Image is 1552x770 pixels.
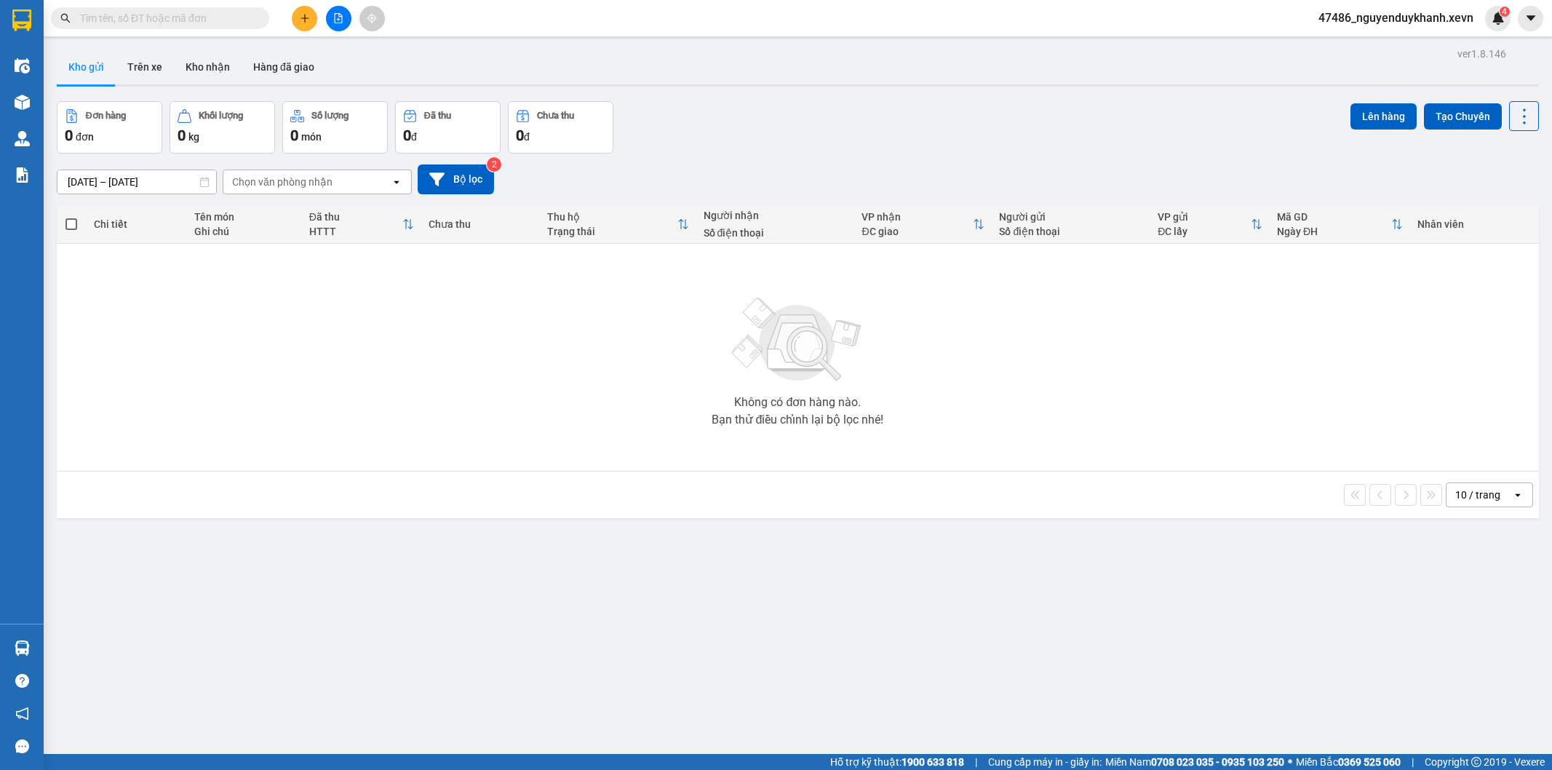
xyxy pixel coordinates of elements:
[1296,754,1401,770] span: Miền Bắc
[1338,756,1401,768] strong: 0369 525 060
[1500,7,1510,17] sup: 4
[242,49,326,84] button: Hàng đã giao
[547,226,677,237] div: Trạng thái
[15,95,30,110] img: warehouse-icon
[15,739,29,753] span: message
[1151,756,1284,768] strong: 0708 023 035 - 0935 103 250
[704,227,848,239] div: Số điện thoại
[199,111,243,121] div: Khối lượng
[60,13,71,23] span: search
[1158,211,1251,223] div: VP gửi
[395,101,501,154] button: Đã thu0đ
[861,226,973,237] div: ĐC giao
[1350,103,1417,130] button: Lên hàng
[540,205,696,244] th: Toggle SortBy
[424,111,451,121] div: Đã thu
[116,49,174,84] button: Trên xe
[76,131,94,143] span: đơn
[15,58,30,74] img: warehouse-icon
[1158,226,1251,237] div: ĐC lấy
[988,754,1102,770] span: Cung cấp máy in - giấy in:
[1424,103,1502,130] button: Tạo Chuyến
[57,49,116,84] button: Kho gửi
[232,175,333,189] div: Chọn văn phòng nhận
[547,211,677,223] div: Thu hộ
[999,211,1143,223] div: Người gửi
[429,218,533,230] div: Chưa thu
[80,10,252,26] input: Tìm tên, số ĐT hoặc mã đơn
[170,101,275,154] button: Khối lượng0kg
[57,170,216,194] input: Select a date range.
[359,6,385,31] button: aim
[292,6,317,31] button: plus
[1288,759,1292,765] span: ⚪️
[12,9,31,31] img: logo-vxr
[326,6,351,31] button: file-add
[516,127,524,144] span: 0
[704,210,848,221] div: Người nhận
[1455,488,1500,502] div: 10 / trang
[188,131,199,143] span: kg
[301,131,322,143] span: món
[712,414,883,426] div: Bạn thử điều chỉnh lại bộ lọc nhé!
[65,127,73,144] span: 0
[367,13,377,23] span: aim
[411,131,417,143] span: đ
[309,211,402,223] div: Đã thu
[1105,754,1284,770] span: Miền Nam
[1492,12,1505,25] img: icon-new-feature
[282,101,388,154] button: Số lượng0món
[487,157,501,172] sup: 2
[861,211,973,223] div: VP nhận
[1277,226,1391,237] div: Ngày ĐH
[194,211,294,223] div: Tên món
[300,13,310,23] span: plus
[1502,7,1507,17] span: 4
[15,131,30,146] img: warehouse-icon
[302,205,421,244] th: Toggle SortBy
[1277,211,1391,223] div: Mã GD
[1417,218,1531,230] div: Nhân viên
[1512,489,1524,501] svg: open
[999,226,1143,237] div: Số điện thoại
[178,127,186,144] span: 0
[174,49,242,84] button: Kho nhận
[309,226,402,237] div: HTTT
[333,13,343,23] span: file-add
[1518,6,1543,31] button: caret-down
[418,164,494,194] button: Bộ lọc
[902,756,964,768] strong: 1900 633 818
[290,127,298,144] span: 0
[15,707,29,721] span: notification
[1524,12,1537,25] span: caret-down
[15,674,29,688] span: question-circle
[854,205,992,244] th: Toggle SortBy
[734,397,861,408] div: Không có đơn hàng nào.
[1471,757,1481,767] span: copyright
[1412,754,1414,770] span: |
[403,127,411,144] span: 0
[391,176,402,188] svg: open
[537,111,574,121] div: Chưa thu
[15,640,30,656] img: warehouse-icon
[86,111,126,121] div: Đơn hàng
[830,754,964,770] span: Hỗ trợ kỹ thuật:
[15,167,30,183] img: solution-icon
[194,226,294,237] div: Ghi chú
[1150,205,1270,244] th: Toggle SortBy
[1270,205,1410,244] th: Toggle SortBy
[975,754,977,770] span: |
[311,111,349,121] div: Số lượng
[57,101,162,154] button: Đơn hàng0đơn
[1307,9,1485,27] span: 47486_nguyenduykhanh.xevn
[725,289,870,391] img: svg+xml;base64,PHN2ZyBjbGFzcz0ibGlzdC1wbHVnX19zdmciIHhtbG5zPSJodHRwOi8vd3d3LnczLm9yZy8yMDAwL3N2Zy...
[94,218,180,230] div: Chi tiết
[524,131,530,143] span: đ
[1457,46,1506,62] div: ver 1.8.146
[508,101,613,154] button: Chưa thu0đ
